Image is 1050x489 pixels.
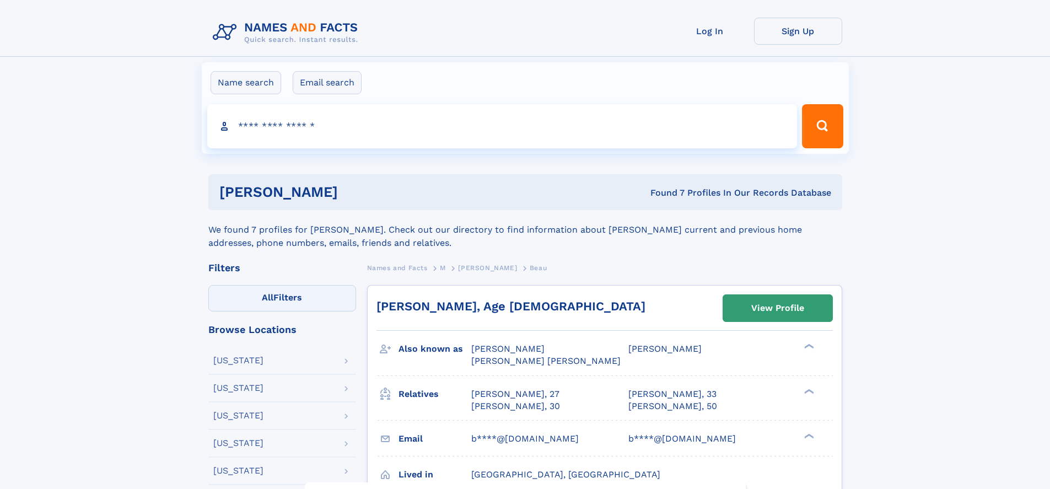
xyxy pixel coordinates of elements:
[219,185,494,199] h1: [PERSON_NAME]
[628,388,717,400] a: [PERSON_NAME], 33
[211,71,281,94] label: Name search
[208,285,356,311] label: Filters
[262,292,273,303] span: All
[213,466,263,475] div: [US_STATE]
[213,384,263,393] div: [US_STATE]
[751,295,804,321] div: View Profile
[399,429,471,448] h3: Email
[494,187,831,199] div: Found 7 Profiles In Our Records Database
[208,263,356,273] div: Filters
[471,356,621,366] span: [PERSON_NAME] [PERSON_NAME]
[471,388,559,400] a: [PERSON_NAME], 27
[723,295,832,321] a: View Profile
[399,465,471,484] h3: Lived in
[399,340,471,358] h3: Also known as
[471,469,660,480] span: [GEOGRAPHIC_DATA], [GEOGRAPHIC_DATA]
[471,400,560,412] a: [PERSON_NAME], 30
[213,439,263,448] div: [US_STATE]
[666,18,754,45] a: Log In
[208,18,367,47] img: Logo Names and Facts
[458,261,517,275] a: [PERSON_NAME]
[399,385,471,404] h3: Relatives
[367,261,428,275] a: Names and Facts
[440,261,446,275] a: M
[754,18,842,45] a: Sign Up
[213,411,263,420] div: [US_STATE]
[293,71,362,94] label: Email search
[440,264,446,272] span: M
[458,264,517,272] span: [PERSON_NAME]
[213,356,263,365] div: [US_STATE]
[801,388,815,395] div: ❯
[628,343,702,354] span: [PERSON_NAME]
[628,400,717,412] a: [PERSON_NAME], 50
[208,210,842,250] div: We found 7 profiles for [PERSON_NAME]. Check out our directory to find information about [PERSON_...
[801,343,815,350] div: ❯
[530,264,547,272] span: Beau
[207,104,798,148] input: search input
[471,343,545,354] span: [PERSON_NAME]
[376,299,645,313] a: [PERSON_NAME], Age [DEMOGRAPHIC_DATA]
[801,432,815,439] div: ❯
[802,104,843,148] button: Search Button
[208,325,356,335] div: Browse Locations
